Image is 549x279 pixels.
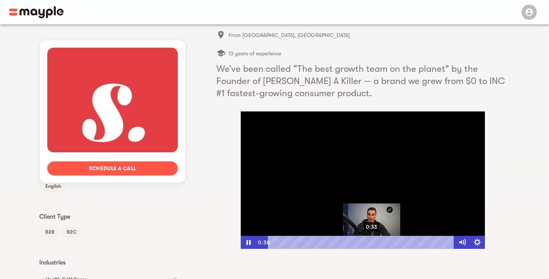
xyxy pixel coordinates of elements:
[274,236,451,249] div: Playbar
[41,227,59,237] span: B2B
[62,227,81,237] span: B2C
[9,6,64,18] img: Main logo
[47,161,178,175] button: Schedule a call
[41,182,66,191] span: English
[470,236,485,249] button: Show settings menu
[229,31,509,40] span: From [GEOGRAPHIC_DATA], [GEOGRAPHIC_DATA]
[229,49,281,58] span: 13 years of experience
[454,236,470,249] button: Mute
[517,8,540,15] span: Menu
[241,236,256,249] button: Pause
[39,212,186,221] p: Client Type
[53,164,172,173] span: Schedule a call
[216,63,509,99] h5: We’ve been called “The best growth team on the planet" by the Founder of [PERSON_NAME] A Killer —...
[39,258,186,267] p: Industries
